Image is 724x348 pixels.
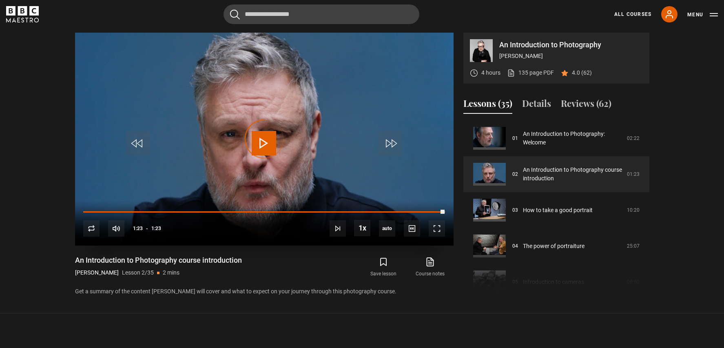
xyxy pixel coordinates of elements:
[224,4,419,24] input: Search
[429,220,445,237] button: Fullscreen
[122,268,154,277] p: Lesson 2/35
[687,11,718,19] button: Toggle navigation
[379,220,395,237] span: auto
[6,6,39,22] svg: BBC Maestro
[522,97,551,114] button: Details
[404,220,420,237] button: Captions
[83,220,100,237] button: Replay
[523,242,585,250] a: The power of portraiture
[151,221,161,236] span: 1:23
[75,33,454,246] video-js: Video Player
[614,11,651,18] a: All Courses
[561,97,611,114] button: Reviews (62)
[499,52,643,60] p: [PERSON_NAME]
[407,255,453,279] a: Course notes
[507,69,554,77] a: 135 page PDF
[523,206,593,215] a: How to take a good portrait
[463,97,512,114] button: Lessons (35)
[108,220,124,237] button: Mute
[354,220,370,236] button: Playback Rate
[163,268,179,277] p: 2 mins
[133,221,143,236] span: 1:23
[572,69,592,77] p: 4.0 (62)
[75,255,242,265] h1: An Introduction to Photography course introduction
[499,41,643,49] p: An Introduction to Photography
[230,9,240,20] button: Submit the search query
[75,287,454,296] p: Get a summary of the content [PERSON_NAME] will cover and what to expect on your journey through ...
[379,220,395,237] div: Current quality: 1080p
[330,220,346,237] button: Next Lesson
[523,130,622,147] a: An Introduction to Photography: Welcome
[360,255,407,279] button: Save lesson
[523,166,622,183] a: An Introduction to Photography course introduction
[75,268,119,277] p: [PERSON_NAME]
[146,226,148,231] span: -
[481,69,500,77] p: 4 hours
[83,211,445,213] div: Progress Bar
